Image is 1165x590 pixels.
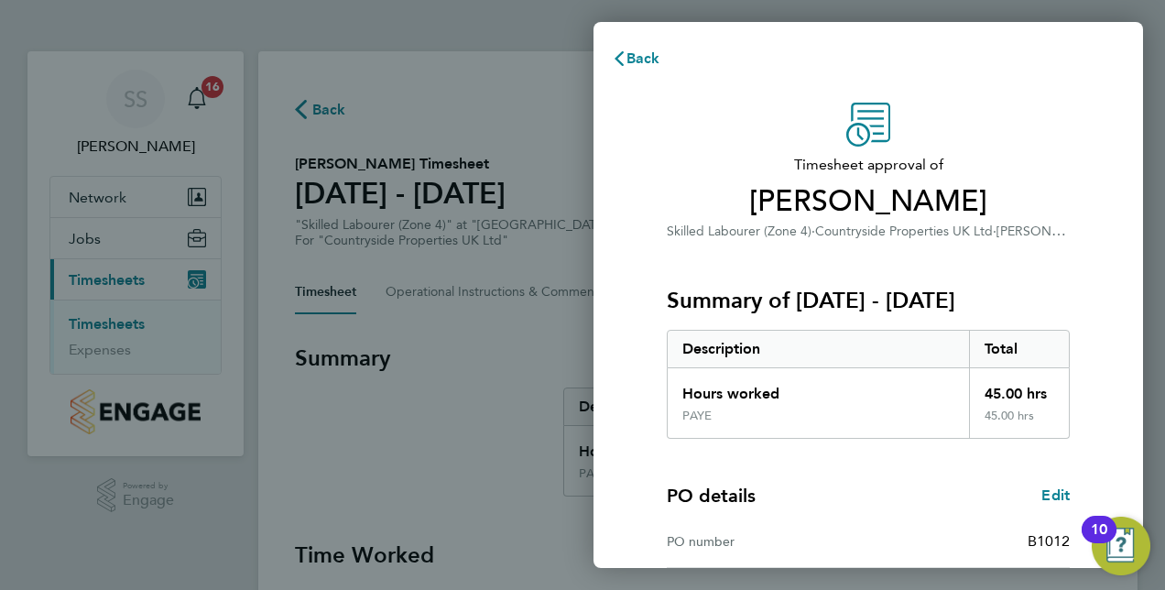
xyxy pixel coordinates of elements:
[667,286,1070,315] h3: Summary of [DATE] - [DATE]
[1091,530,1107,553] div: 10
[593,40,679,77] button: Back
[667,530,868,552] div: PO number
[1041,485,1070,507] a: Edit
[667,183,1070,220] span: [PERSON_NAME]
[1041,486,1070,504] span: Edit
[667,154,1070,176] span: Timesheet approval of
[667,483,756,508] h4: PO details
[815,224,993,239] span: Countryside Properties UK Ltd
[667,224,811,239] span: Skilled Labourer (Zone 4)
[969,409,1070,438] div: 45.00 hrs
[667,330,1070,439] div: Summary of 04 - 10 Aug 2025
[993,224,996,239] span: ·
[668,368,969,409] div: Hours worked
[682,409,712,423] div: PAYE
[626,49,660,67] span: Back
[1092,517,1150,575] button: Open Resource Center, 10 new notifications
[969,331,1070,367] div: Total
[1028,532,1070,550] span: B1012
[811,224,815,239] span: ·
[668,331,969,367] div: Description
[969,368,1070,409] div: 45.00 hrs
